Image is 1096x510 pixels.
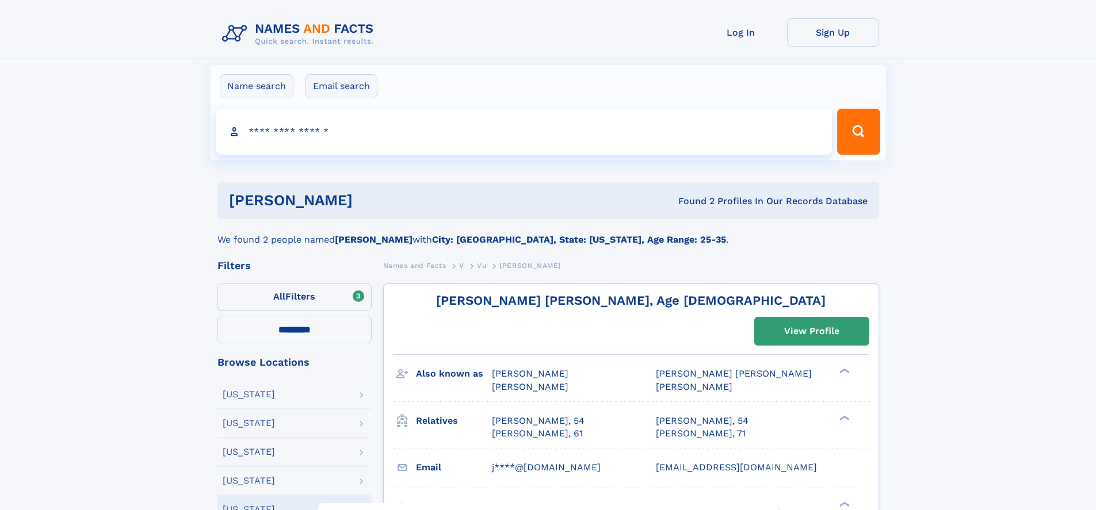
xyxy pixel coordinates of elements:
a: [PERSON_NAME], 61 [492,427,583,440]
h3: Also known as [416,364,492,384]
span: [PERSON_NAME] [656,381,732,392]
span: V [459,262,464,270]
a: Vu [477,258,486,273]
div: Browse Locations [217,357,372,367]
a: [PERSON_NAME] [PERSON_NAME], Age [DEMOGRAPHIC_DATA] [436,293,826,308]
div: ❯ [837,367,850,375]
input: search input [216,109,832,155]
a: Sign Up [787,18,879,47]
div: [US_STATE] [223,447,275,457]
button: Search Button [837,109,880,155]
img: Logo Names and Facts [217,18,383,49]
div: ❯ [837,500,850,508]
span: Vu [477,262,486,270]
b: [PERSON_NAME] [335,234,413,245]
span: [PERSON_NAME] [PERSON_NAME] [656,368,812,379]
a: [PERSON_NAME], 54 [492,415,585,427]
div: Filters [217,260,372,271]
a: [PERSON_NAME], 54 [656,415,749,427]
a: [PERSON_NAME], 71 [656,427,746,440]
a: V [459,258,464,273]
span: All [273,291,285,302]
h1: [PERSON_NAME] [229,193,515,208]
div: [US_STATE] [223,476,275,485]
h3: Relatives [416,411,492,431]
label: Name search [220,74,293,98]
div: [US_STATE] [223,419,275,428]
h3: Email [416,458,492,477]
span: [PERSON_NAME] [499,262,561,270]
div: ❯ [837,414,850,421]
div: We found 2 people named with . [217,219,879,247]
a: Names and Facts [383,258,446,273]
div: Found 2 Profiles In Our Records Database [515,195,868,208]
a: Log In [695,18,787,47]
b: City: [GEOGRAPHIC_DATA], State: [US_STATE], Age Range: 25-35 [432,234,726,245]
div: [US_STATE] [223,390,275,399]
label: Email search [305,74,377,98]
span: [PERSON_NAME] [492,368,568,379]
a: View Profile [755,317,869,345]
span: [PERSON_NAME] [492,381,568,392]
label: Filters [217,283,372,311]
span: [EMAIL_ADDRESS][DOMAIN_NAME] [656,462,817,473]
div: View Profile [784,318,839,344]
